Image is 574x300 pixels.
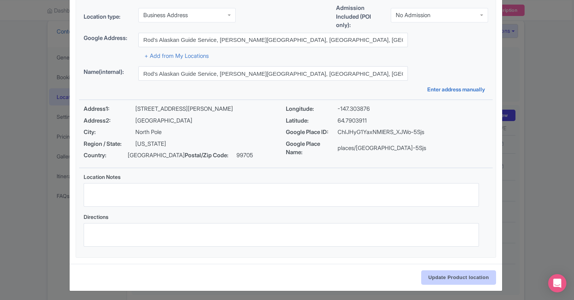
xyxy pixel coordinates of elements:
p: 99705 [236,151,253,160]
span: Postal/Zip Code: [185,151,236,160]
label: Location type: [84,13,132,21]
span: Country: [84,151,128,160]
input: Search address [138,33,408,47]
span: Region / State: [84,140,135,148]
span: Address1: [84,105,135,113]
span: Latitude: [286,116,338,125]
a: Enter address manually [427,85,488,93]
input: Update Product location [421,270,496,285]
div: Open Intercom Messenger [548,274,566,292]
p: [US_STATE] [135,140,166,148]
span: City: [84,128,135,137]
div: No Admission [396,12,430,19]
a: + Add from My Locations [144,52,209,59]
p: [GEOGRAPHIC_DATA] [135,116,192,125]
p: -147.303876 [338,105,370,113]
p: ChIJHyG1YaxNMlERS_XJWo-5Sjs [338,128,424,137]
span: Address2: [84,116,135,125]
p: North Pole [135,128,162,137]
span: Directions [84,214,108,220]
p: places/[GEOGRAPHIC_DATA]-5Sjs [338,144,426,153]
label: Admission Included (POI only): [336,4,385,30]
span: Location Notes [84,174,121,180]
label: Name(internal): [84,68,132,77]
p: [STREET_ADDRESS][PERSON_NAME] [135,105,233,113]
p: 64.7903911 [338,116,367,125]
span: Longitude: [286,105,338,113]
span: Google Place Name: [286,140,338,157]
div: Business Address [143,12,188,19]
label: Google Address: [84,34,132,43]
p: [GEOGRAPHIC_DATA] [128,151,185,160]
span: Google Place ID: [286,128,338,137]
